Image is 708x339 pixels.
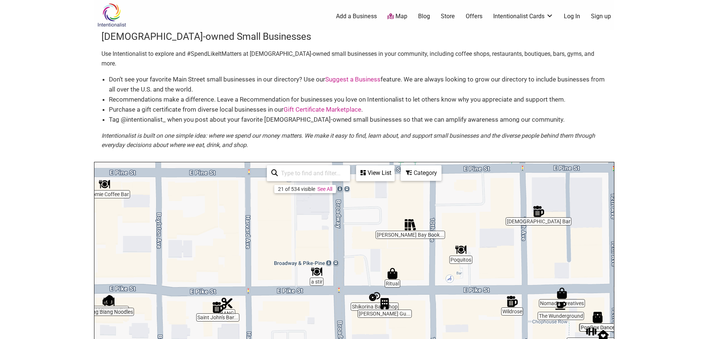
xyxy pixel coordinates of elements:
[96,176,113,193] div: Bonhomie Coffee Bar
[530,203,547,220] div: Queer Bar
[553,285,570,302] div: Nomadia Creatives
[452,241,469,258] div: Poquitos
[101,30,607,43] h3: [DEMOGRAPHIC_DATA]-owned Small Businesses
[100,291,117,308] div: R&M Dessert Bar
[401,166,441,180] div: Category
[376,295,393,312] div: Susan Palmer's Guitar Studio
[109,74,607,95] li: Don’t see your favorite Main Street small businesses in our directory? Use our feature. We are al...
[357,166,394,180] div: View List
[278,186,315,192] div: 21 of 534 visible
[109,115,607,125] li: Tag @intentionalist_ when you post about your favorite [DEMOGRAPHIC_DATA]-owned small businesses ...
[356,165,395,181] div: See a list of the visible businesses
[325,76,381,83] a: Suggest a Business
[100,293,117,310] div: Biang Biang Noodles
[336,12,377,20] a: Add a Business
[101,49,607,68] p: Use Intentionalist to explore and #SpendLikeItMatters at [DEMOGRAPHIC_DATA]-owned small businesse...
[94,3,129,27] img: Intentionalist
[101,132,595,149] em: Intentionalist is built on one simple idea: where we spend our money matters. We make it easy to ...
[278,166,346,180] input: Type to find and filter...
[317,186,332,192] a: See All
[493,12,553,20] a: Intentionalist Cards
[564,12,580,20] a: Log In
[418,12,430,20] a: Blog
[387,12,407,21] a: Map
[209,299,226,316] div: Saint John's Bar and Eatery
[284,106,361,113] a: Gift Certificate Marketplace
[308,263,325,280] div: a stir
[219,295,236,312] div: BANG
[504,293,521,310] div: Wildrose
[552,297,569,314] div: The Wunderground
[109,95,607,105] li: Recommendations make a difference. Leave a Recommendation for businesses you love on Intentionali...
[384,265,401,282] div: Ritual
[402,216,419,233] div: Elliott Bay Book Company
[267,165,350,181] div: Type to search and filter
[401,165,442,181] div: Filter by category
[441,12,455,20] a: Store
[589,309,606,326] div: PopRox Dance
[591,12,611,20] a: Sign up
[366,288,383,305] div: Shikorina Bakeshop
[109,105,607,115] li: Purchase a gift certificate from diverse local businesses in our .
[466,12,482,20] a: Offers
